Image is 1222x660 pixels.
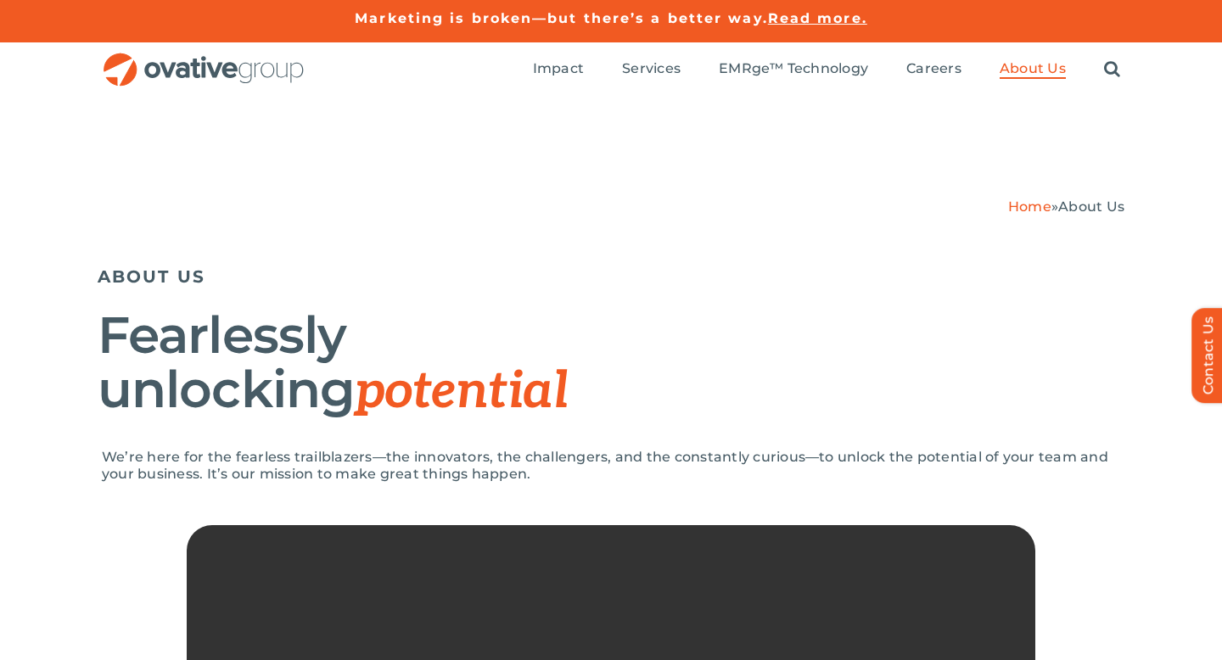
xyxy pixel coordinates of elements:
span: Careers [906,60,961,77]
nav: Menu [533,42,1120,97]
a: Home [1008,199,1051,215]
span: Impact [533,60,584,77]
a: Impact [533,60,584,79]
h1: Fearlessly unlocking [98,308,1124,419]
p: We’re here for the fearless trailblazers—the innovators, the challengers, and the constantly curi... [102,449,1120,483]
span: EMRge™ Technology [719,60,868,77]
span: » [1008,199,1124,215]
a: About Us [1000,60,1066,79]
span: potential [355,361,568,422]
a: EMRge™ Technology [719,60,868,79]
a: Read more. [768,10,867,26]
h5: ABOUT US [98,266,1124,287]
a: Services [622,60,681,79]
span: Services [622,60,681,77]
a: Marketing is broken—but there’s a better way. [355,10,768,26]
a: Careers [906,60,961,79]
a: OG_Full_horizontal_RGB [102,51,305,67]
a: Search [1104,60,1120,79]
span: About Us [1058,199,1124,215]
span: About Us [1000,60,1066,77]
